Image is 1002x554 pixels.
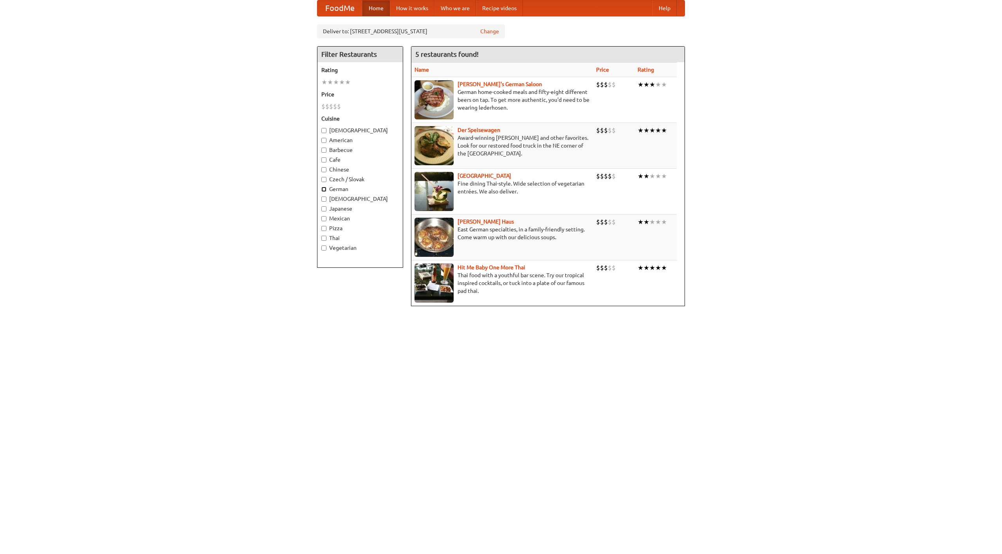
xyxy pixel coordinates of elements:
li: $ [600,172,604,180]
li: $ [608,80,612,89]
input: German [321,187,326,192]
li: ★ [649,80,655,89]
li: $ [596,172,600,180]
input: Mexican [321,216,326,221]
a: Der Speisewagen [458,127,500,133]
li: $ [612,263,616,272]
input: Vegetarian [321,245,326,251]
li: ★ [643,172,649,180]
li: ★ [321,78,327,87]
li: $ [604,218,608,226]
img: esthers.jpg [414,80,454,119]
li: $ [612,80,616,89]
li: ★ [661,218,667,226]
li: $ [329,102,333,111]
li: ★ [333,78,339,87]
li: ★ [643,263,649,272]
li: $ [604,126,608,135]
li: ★ [643,126,649,135]
li: ★ [661,80,667,89]
li: $ [612,218,616,226]
li: $ [608,126,612,135]
div: Deliver to: [STREET_ADDRESS][US_STATE] [317,24,505,38]
input: Czech / Slovak [321,177,326,182]
li: ★ [661,126,667,135]
a: Change [480,27,499,35]
li: ★ [643,218,649,226]
li: ★ [638,172,643,180]
input: Cafe [321,157,326,162]
li: $ [608,263,612,272]
li: ★ [649,263,655,272]
input: Barbecue [321,148,326,153]
li: ★ [643,80,649,89]
p: East German specialties, in a family-friendly setting. Come warm up with our delicious soups. [414,226,590,241]
li: ★ [649,126,655,135]
li: ★ [661,172,667,180]
a: [PERSON_NAME]'s German Saloon [458,81,542,87]
label: Pizza [321,224,399,232]
li: ★ [339,78,345,87]
li: ★ [327,78,333,87]
a: Home [362,0,390,16]
input: Japanese [321,206,326,211]
a: Price [596,67,609,73]
a: [PERSON_NAME] Haus [458,218,514,225]
li: $ [600,218,604,226]
li: $ [325,102,329,111]
li: ★ [655,126,661,135]
a: How it works [390,0,434,16]
label: American [321,136,399,144]
a: Help [652,0,677,16]
label: Chinese [321,166,399,173]
li: $ [596,263,600,272]
a: Rating [638,67,654,73]
li: ★ [345,78,351,87]
h5: Rating [321,66,399,74]
label: German [321,185,399,193]
h4: Filter Restaurants [317,47,403,62]
h5: Cuisine [321,115,399,123]
li: ★ [649,218,655,226]
label: Barbecue [321,146,399,154]
li: $ [604,263,608,272]
li: $ [612,126,616,135]
li: ★ [638,126,643,135]
label: Mexican [321,215,399,222]
img: satay.jpg [414,172,454,211]
li: $ [604,172,608,180]
li: ★ [638,263,643,272]
input: Chinese [321,167,326,172]
li: $ [600,263,604,272]
a: [GEOGRAPHIC_DATA] [458,173,511,179]
p: Award-winning [PERSON_NAME] and other favorites. Look for our restored food truck in the NE corne... [414,134,590,157]
img: kohlhaus.jpg [414,218,454,257]
li: $ [600,80,604,89]
a: Recipe videos [476,0,523,16]
img: speisewagen.jpg [414,126,454,165]
li: $ [337,102,341,111]
input: [DEMOGRAPHIC_DATA] [321,128,326,133]
input: Thai [321,236,326,241]
li: $ [612,172,616,180]
p: Fine dining Thai-style. Wide selection of vegetarian entrées. We also deliver. [414,180,590,195]
a: Hit Me Baby One More Thai [458,264,525,271]
label: Thai [321,234,399,242]
li: ★ [661,263,667,272]
li: ★ [649,172,655,180]
label: [DEMOGRAPHIC_DATA] [321,126,399,134]
li: $ [608,172,612,180]
input: [DEMOGRAPHIC_DATA] [321,197,326,202]
a: FoodMe [317,0,362,16]
a: Who we are [434,0,476,16]
label: [DEMOGRAPHIC_DATA] [321,195,399,203]
p: German home-cooked meals and fifty-eight different beers on tap. To get more authentic, you'd nee... [414,88,590,112]
li: ★ [638,80,643,89]
li: $ [604,80,608,89]
li: $ [596,126,600,135]
li: $ [608,218,612,226]
li: ★ [638,218,643,226]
